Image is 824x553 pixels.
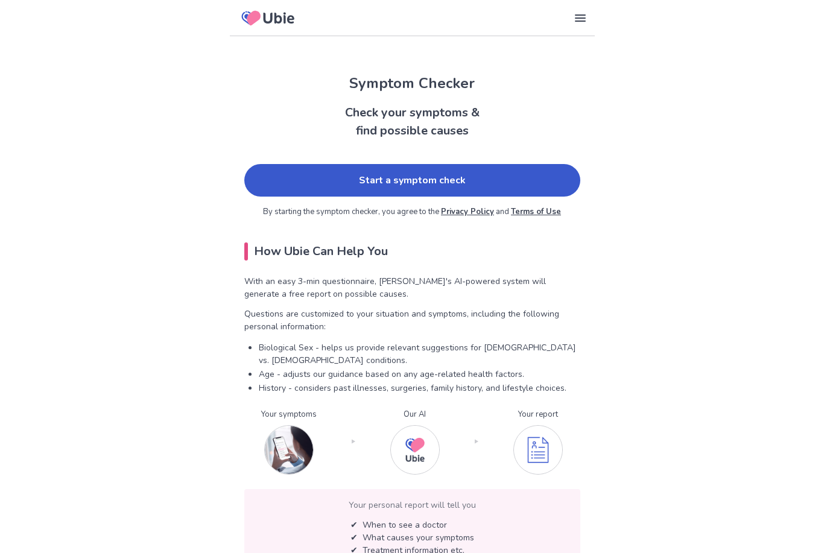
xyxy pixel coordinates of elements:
p: Our AI [390,409,440,421]
p: ✔ When to see a doctor [350,519,474,531]
img: You get your personalized report [513,425,563,475]
p: With an easy 3-min questionnaire, [PERSON_NAME]'s AI-powered system will generate a free report o... [244,275,580,300]
p: Your personal report will tell you [254,499,571,511]
a: Start a symptom check [244,164,580,197]
h1: Symptom Checker [230,72,595,94]
p: Your symptoms [261,409,317,421]
p: Age - adjusts our guidance based on any age-related health factors. [259,368,580,381]
img: Input your symptoms [264,425,314,475]
a: Privacy Policy [441,206,494,217]
p: History - considers past illnesses, surgeries, family history, and lifestyle choices. [259,382,580,394]
p: Your report [513,409,563,421]
a: Terms of Use [511,206,561,217]
img: Our AI checks your symptoms [390,425,440,475]
p: ✔︎ What causes your symptoms [350,531,474,544]
p: By starting the symptom checker, you agree to the and [244,206,580,218]
p: Questions are customized to your situation and symptoms, including the following personal informa... [244,308,580,333]
p: Biological Sex - helps us provide relevant suggestions for [DEMOGRAPHIC_DATA] vs. [DEMOGRAPHIC_DA... [259,341,580,367]
h2: Check your symptoms & find possible causes [230,104,595,140]
h2: How Ubie Can Help You [244,242,580,261]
